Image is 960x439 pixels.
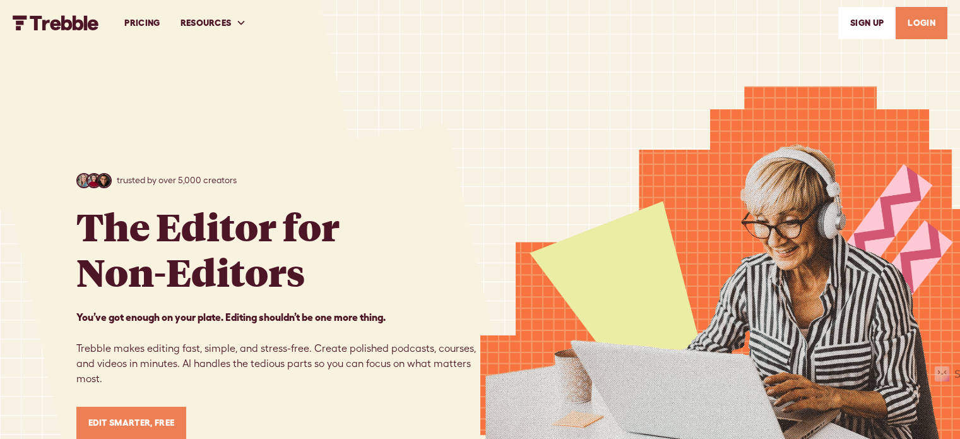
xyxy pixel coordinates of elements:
[76,310,480,387] p: Trebble makes editing fast, simple, and stress-free. Create polished podcasts, courses, and video...
[117,174,237,187] p: trusted by over 5,000 creators
[170,1,257,45] div: RESOURCES
[896,7,947,39] a: LOGIN
[76,203,340,294] h1: The Editor for Non-Editors
[838,7,896,39] a: SIGn UP
[13,15,99,30] a: home
[76,407,187,439] a: Edit Smarter, Free
[13,15,99,30] img: Trebble FM Logo
[76,311,386,323] strong: You’ve got enough on your plate. Editing shouldn’t be one more thing. ‍
[181,16,232,30] div: RESOURCES
[114,1,170,45] a: PRICING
